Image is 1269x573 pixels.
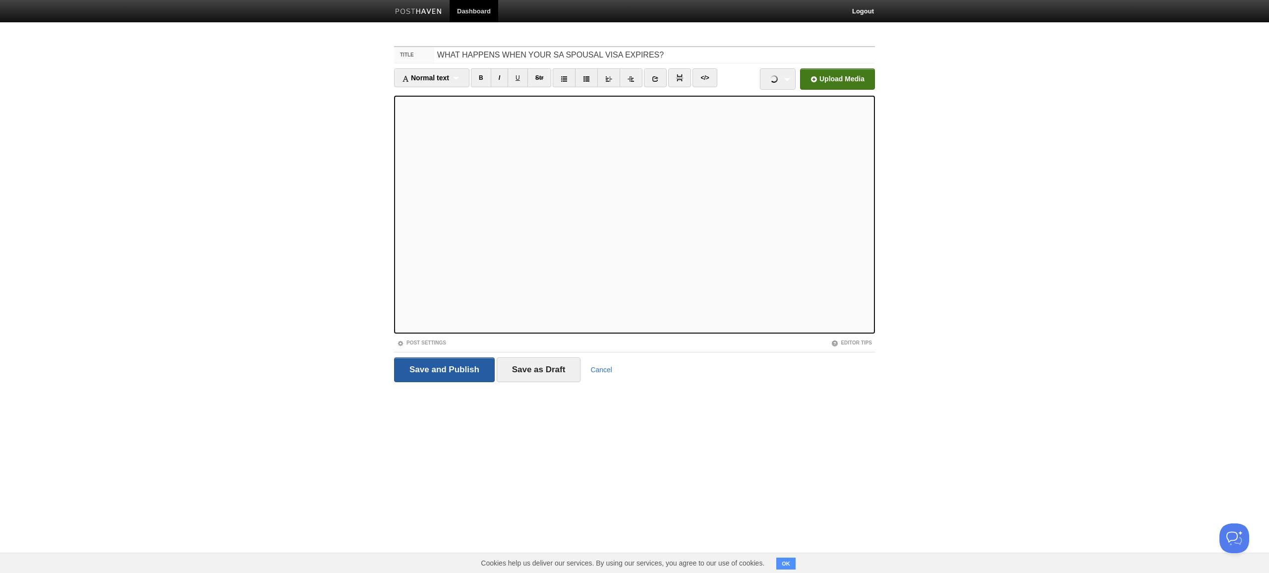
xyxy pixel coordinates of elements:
[527,68,552,87] a: Str
[471,553,774,573] span: Cookies help us deliver our services. By using our services, you agree to our use of cookies.
[402,74,449,82] span: Normal text
[676,74,683,81] img: pagebreak-icon.png
[508,68,528,87] a: U
[497,357,581,382] input: Save as Draft
[770,75,778,83] img: loading.gif
[394,47,434,63] label: Title
[394,357,495,382] input: Save and Publish
[397,340,446,345] a: Post Settings
[1219,523,1249,553] iframe: Help Scout Beacon - Open
[395,8,442,16] img: Posthaven-bar
[471,68,491,87] a: B
[831,340,872,345] a: Editor Tips
[590,366,612,374] a: Cancel
[692,68,717,87] a: </>
[535,74,544,81] del: Str
[491,68,508,87] a: I
[776,558,796,570] button: OK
